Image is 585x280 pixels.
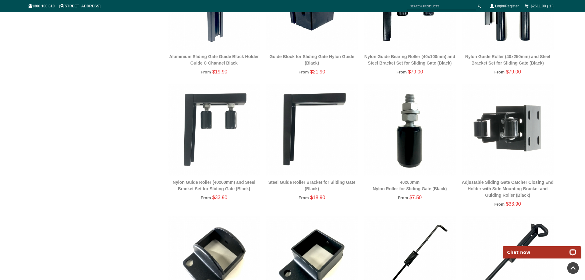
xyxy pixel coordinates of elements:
[298,195,309,200] span: From
[298,70,309,74] span: From
[398,195,408,200] span: From
[506,69,521,74] span: $79.00
[201,195,211,200] span: From
[268,180,356,191] a: Steel Guide Roller Bracket for Sliding Gate (Black)
[169,54,259,65] a: Aluminium Sliding Gate Guide Block Holder Guide C Channel Black
[29,4,101,8] span: 1300 100 310 | [STREET_ADDRESS]
[495,4,519,8] a: Login/Register
[212,195,227,200] span: $33.90
[409,195,422,200] span: $7.50
[201,70,211,74] span: From
[494,70,505,74] span: From
[465,54,550,65] a: Nylon Guide Roller (40x250mm) and Steel Bracket Set for Sliding Gate (Black)
[168,84,260,175] img: Nylon Guide Roller (40x60mm) and Steel Bracket Set for Sliding Gate (Black) - Gate Warehouse
[506,201,521,207] span: $33.90
[494,202,505,207] span: From
[310,69,325,74] span: $21.90
[310,195,325,200] span: $18.90
[408,69,423,74] span: $79.00
[499,239,585,258] iframe: LiveChat chat widget
[407,2,476,10] input: SEARCH PRODUCTS
[462,180,554,198] a: Adjustable Sliding Gate Catcher Closing End Holder with Side Mounting Bracket and Guiding Roller ...
[365,54,455,65] a: Nylon Guide Bearing Roller (40x100mm) and Steel Bracket Set for Sliding Gate (Black)
[373,180,447,191] a: 40x60mmNylon Roller for Sliding Gate (Black)
[266,84,358,175] img: Steel Guide Roller Bracket for Sliding Gate (Black) - Gate Warehouse
[364,84,456,175] img: 40x60mm - Nylon Roller for Sliding Gate (Black) - Gate Warehouse
[462,84,554,175] img: Adjustable Sliding Gate Catcher Closing End Holder with Side Mounting Bracket and Guiding Roller ...
[173,180,255,191] a: Nylon Guide Roller (40x60mm) and Steel Bracket Set for Sliding Gate (Black)
[212,69,227,74] span: $19.90
[531,4,554,8] a: $2611.00 ( 1 )
[396,70,407,74] span: From
[270,54,354,65] a: Guide Block for Sliding Gate Nylon Guide (Black)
